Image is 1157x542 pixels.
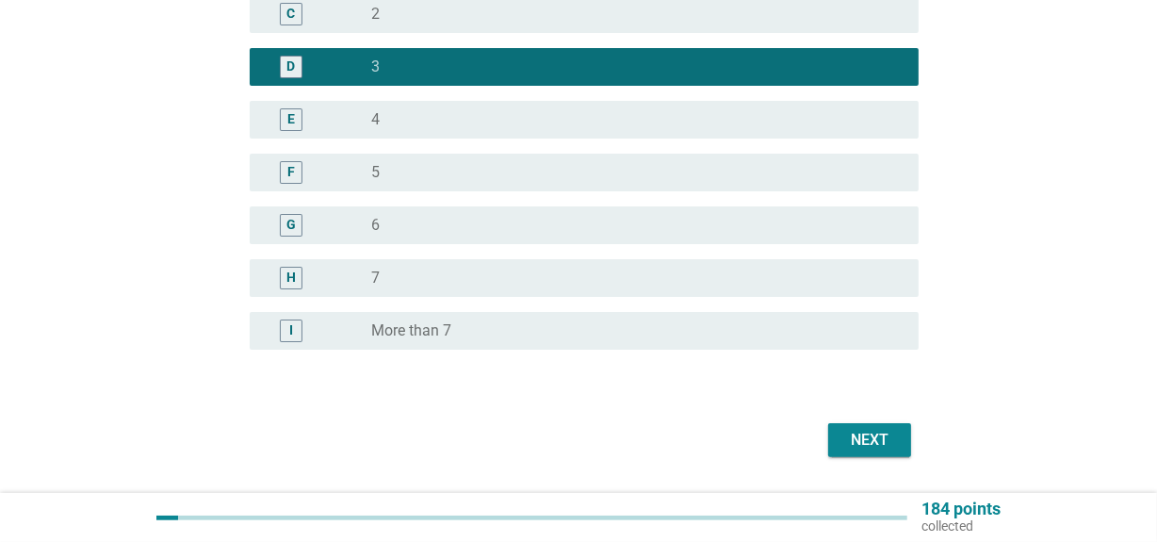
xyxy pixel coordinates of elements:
div: E [287,110,295,130]
label: 4 [371,110,380,129]
div: G [286,216,296,236]
p: 184 points [922,501,1002,517]
div: F [287,163,295,183]
button: Next [828,423,911,457]
div: D [286,57,295,77]
div: I [289,321,293,341]
label: 7 [371,269,380,287]
div: Next [843,429,896,452]
div: H [286,269,296,288]
label: 2 [371,5,380,24]
label: More than 7 [371,321,451,340]
label: 3 [371,57,380,76]
div: C [286,5,295,25]
label: 5 [371,163,380,182]
p: collected [922,517,1002,534]
label: 6 [371,216,380,235]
